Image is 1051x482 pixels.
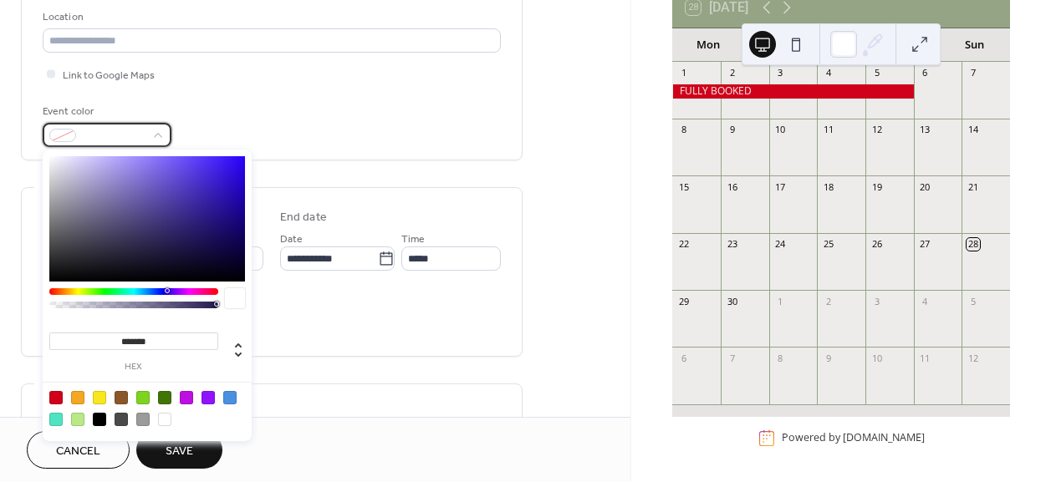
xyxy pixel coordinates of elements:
[822,295,834,307] div: 2
[870,352,883,364] div: 10
[93,391,106,404] div: #F8E71C
[158,413,171,426] div: #FFFFFF
[774,67,787,79] div: 3
[136,413,150,426] div: #9B9B9B
[967,238,979,251] div: 28
[919,352,931,364] div: 11
[774,124,787,136] div: 10
[774,352,787,364] div: 8
[726,180,738,193] div: 16
[280,209,327,226] div: End date
[726,238,738,251] div: 23
[870,67,883,79] div: 5
[49,363,218,372] label: hex
[967,124,979,136] div: 14
[49,391,63,404] div: #D0021B
[870,295,883,307] div: 3
[677,67,690,79] div: 1
[919,124,931,136] div: 13
[49,413,63,426] div: #50E3C2
[967,67,979,79] div: 7
[63,67,155,84] span: Link to Google Maps
[677,238,690,251] div: 22
[43,103,168,120] div: Event color
[774,295,787,307] div: 1
[115,413,128,426] div: #4A4A4A
[774,238,787,251] div: 24
[919,67,931,79] div: 6
[71,413,84,426] div: #B8E986
[43,8,497,26] div: Location
[967,295,979,307] div: 5
[280,231,303,248] span: Date
[726,124,738,136] div: 9
[136,391,150,404] div: #7ED321
[774,180,787,193] div: 17
[967,352,979,364] div: 12
[919,180,931,193] div: 20
[952,28,997,62] div: Sun
[822,238,834,251] div: 25
[822,352,834,364] div: 9
[919,238,931,251] div: 27
[166,443,193,460] span: Save
[686,28,730,62] div: Mon
[822,180,834,193] div: 18
[401,231,425,248] span: Time
[677,180,690,193] div: 15
[677,352,690,364] div: 6
[870,180,883,193] div: 19
[223,391,237,404] div: #4A90E2
[56,443,100,460] span: Cancel
[677,295,690,307] div: 29
[202,391,215,404] div: #9013FE
[27,431,130,469] button: Cancel
[919,295,931,307] div: 4
[677,124,690,136] div: 8
[822,124,834,136] div: 11
[870,238,883,251] div: 26
[782,431,925,445] div: Powered by
[672,84,913,99] div: FULLY BOOKED
[180,391,193,404] div: #BD10E0
[967,180,979,193] div: 21
[158,391,171,404] div: #417505
[730,28,774,62] div: Tue
[822,67,834,79] div: 4
[726,352,738,364] div: 7
[93,413,106,426] div: #000000
[726,295,738,307] div: 30
[136,431,222,469] button: Save
[843,431,925,445] a: [DOMAIN_NAME]
[71,391,84,404] div: #F5A623
[870,124,883,136] div: 12
[115,391,128,404] div: #8B572A
[726,67,738,79] div: 2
